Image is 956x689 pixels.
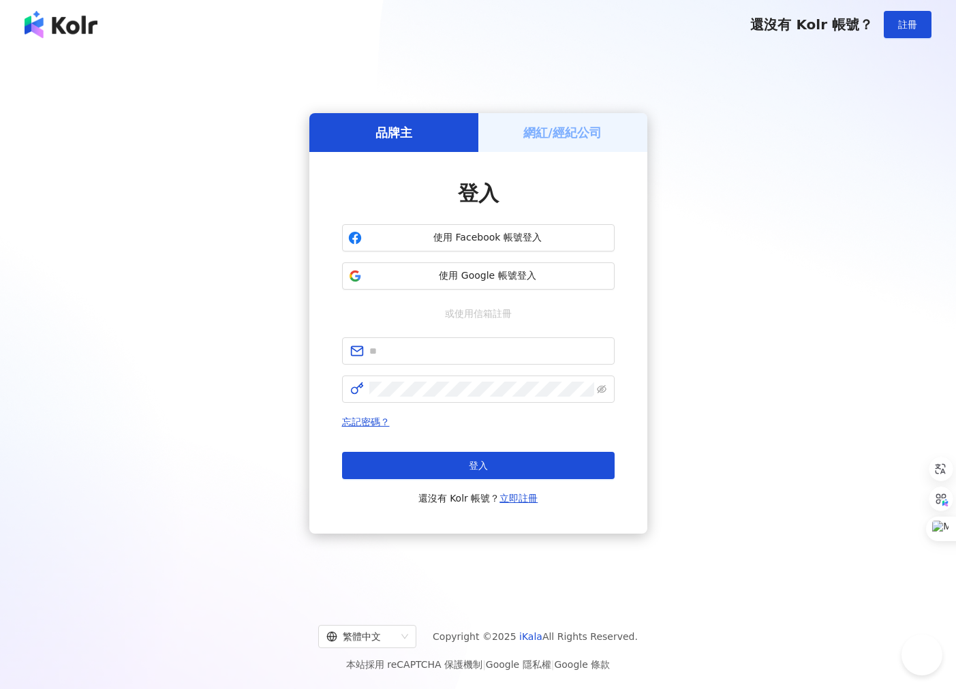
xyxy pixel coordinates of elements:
[898,19,917,30] span: 註冊
[375,124,412,141] h5: 品牌主
[901,634,942,675] iframe: Help Scout Beacon - Open
[418,490,538,506] span: 還沒有 Kolr 帳號？
[884,11,931,38] button: 註冊
[551,659,555,670] span: |
[342,452,615,479] button: 登入
[435,306,521,321] span: 或使用信箱註冊
[469,460,488,471] span: 登入
[519,631,542,642] a: iKala
[523,124,602,141] h5: 網紅/經紀公司
[25,11,97,38] img: logo
[342,224,615,251] button: 使用 Facebook 帳號登入
[458,181,499,205] span: 登入
[554,659,610,670] a: Google 條款
[342,416,390,427] a: 忘記密碼？
[750,16,873,33] span: 還沒有 Kolr 帳號？
[482,659,486,670] span: |
[486,659,551,670] a: Google 隱私權
[367,269,608,283] span: 使用 Google 帳號登入
[367,231,608,245] span: 使用 Facebook 帳號登入
[326,626,396,647] div: 繁體中文
[342,262,615,290] button: 使用 Google 帳號登入
[597,384,606,394] span: eye-invisible
[346,656,610,673] span: 本站採用 reCAPTCHA 保護機制
[433,628,638,645] span: Copyright © 2025 All Rights Reserved.
[499,493,538,504] a: 立即註冊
